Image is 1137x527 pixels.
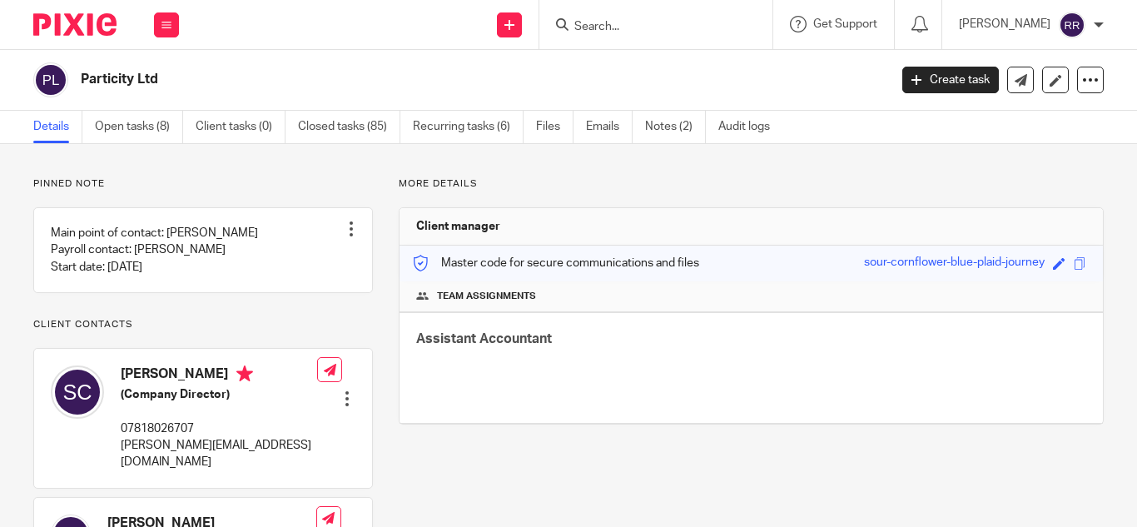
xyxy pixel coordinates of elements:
h3: Client manager [416,218,500,235]
a: Emails [586,111,633,143]
span: Edit code [1053,257,1065,270]
a: Audit logs [718,111,782,143]
p: Client contacts [33,318,373,331]
a: Open tasks (8) [95,111,183,143]
h5: (Company Director) [121,386,317,403]
p: [PERSON_NAME][EMAIL_ADDRESS][DOMAIN_NAME] [121,437,317,471]
span: Assistant Accountant [416,332,552,346]
p: Master code for secure communications and files [412,255,699,271]
img: svg%3E [51,365,104,419]
a: Client tasks (0) [196,111,285,143]
img: svg%3E [1059,12,1085,38]
a: Recurring tasks (6) [413,111,524,143]
input: Search [573,20,722,35]
a: Closed tasks (85) [298,111,400,143]
i: Primary [236,365,253,382]
p: Pinned note [33,177,373,191]
a: Edit client [1042,67,1069,93]
a: Send new email [1007,67,1034,93]
p: [PERSON_NAME] [959,16,1050,32]
a: Create task [902,67,999,93]
div: sour-cornflower-blue-plaid-journey [864,254,1045,273]
a: Notes (2) [645,111,706,143]
a: Files [536,111,573,143]
span: Team assignments [437,290,536,303]
p: 07818026707 [121,420,317,437]
h2: Particity Ltd [81,71,718,88]
img: svg%3E [33,62,68,97]
p: More details [399,177,1104,191]
h4: [PERSON_NAME] [121,365,317,386]
span: Get Support [813,18,877,30]
a: Details [33,111,82,143]
img: Pixie [33,13,117,36]
span: Copy to clipboard [1074,257,1086,270]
